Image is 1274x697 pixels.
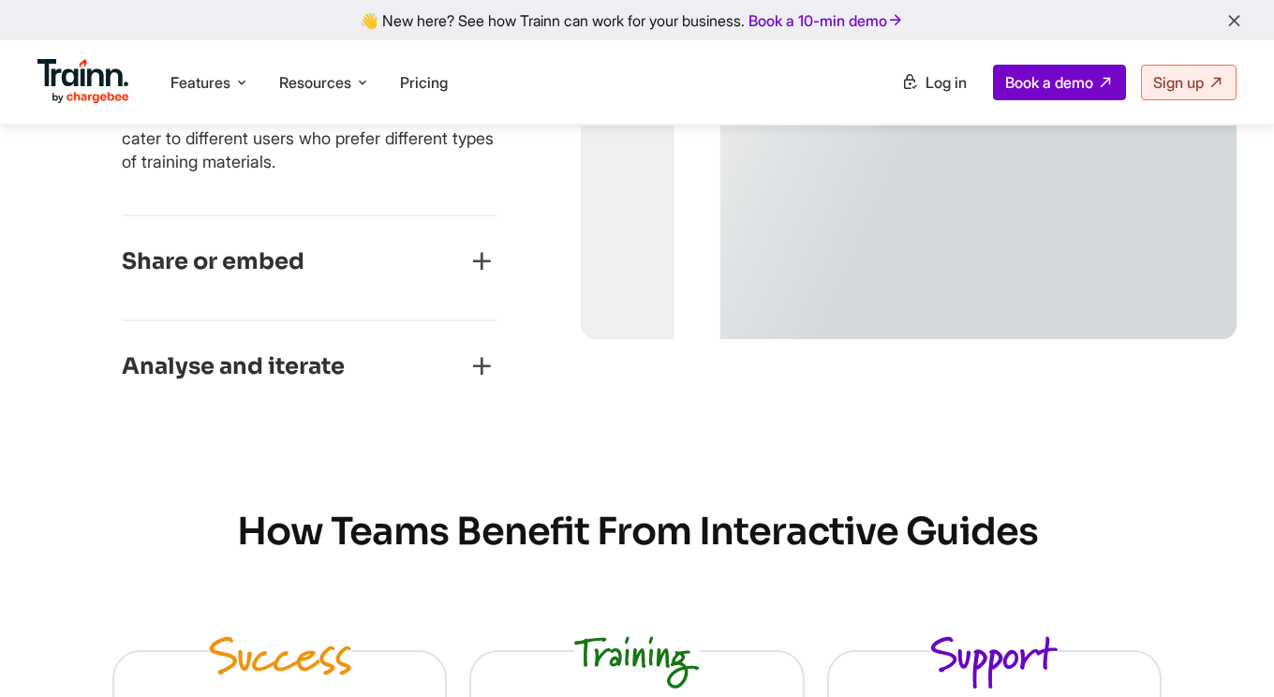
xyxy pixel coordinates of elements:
a: Book a 10-min demo [745,7,908,34]
iframe: Chat Widget [1180,607,1274,697]
span: Book a demo [1005,73,1093,92]
img: Success.a6adcc1.svg [209,636,351,675]
img: Support.4c1cdb8.svg [931,636,1058,689]
a: Sign up [1141,65,1237,100]
a: Pricing [400,73,448,92]
a: Book a demo [993,65,1126,100]
img: Training.63415ea.svg [574,636,700,689]
h2: How Teams Benefit From Interactive Guides [112,508,1162,556]
h3: Share or embed [122,246,304,278]
img: Trainn Logo [37,59,129,104]
div: 👋 New here? See how Trainn can work for your business. [11,11,1263,29]
span: Log in [926,73,967,92]
span: Features [170,72,230,93]
h3: Analyse and iterate [122,351,345,383]
span: Resources [279,72,351,93]
span: Sign up [1153,73,1204,92]
p: Transform your interactive guide into a step-by-[PERSON_NAME] in one click. This helps you cater ... [122,79,496,173]
a: Log in [890,66,978,99]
